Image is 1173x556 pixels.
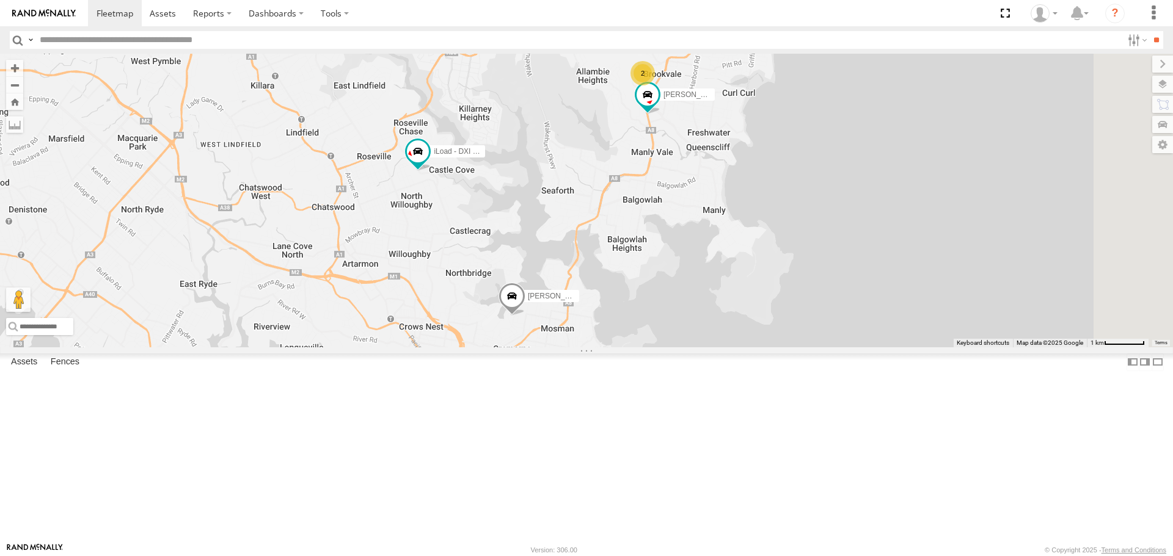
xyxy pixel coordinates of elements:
button: Zoom in [6,60,23,76]
div: Chris Bowden [1026,4,1062,23]
span: [PERSON_NAME] 51D [663,90,739,99]
label: Map Settings [1152,136,1173,153]
div: 2 [630,61,655,85]
button: Drag Pegman onto the map to open Street View [6,287,31,312]
button: Zoom out [6,76,23,93]
a: Terms and Conditions [1102,546,1166,554]
label: Measure [6,116,23,133]
a: Terms (opens in new tab) [1155,340,1168,345]
i: ? [1105,4,1125,23]
div: Version: 306.00 [531,546,577,554]
button: Map scale: 1 km per 63 pixels [1087,339,1149,347]
label: Dock Summary Table to the Left [1127,353,1139,371]
span: 1 km [1091,339,1104,346]
label: Search Query [26,31,35,49]
button: Zoom Home [6,93,23,110]
div: © Copyright 2025 - [1045,546,1166,554]
span: [PERSON_NAME] - FBU 10A [528,292,624,301]
label: Dock Summary Table to the Right [1139,353,1151,371]
span: iLoad - DXI 65K [434,148,486,156]
label: Assets [5,354,43,371]
label: Fences [45,354,86,371]
button: Keyboard shortcuts [957,339,1009,347]
img: rand-logo.svg [12,9,76,18]
a: Visit our Website [7,544,63,556]
label: Search Filter Options [1123,31,1149,49]
span: Map data ©2025 Google [1017,339,1083,346]
label: Hide Summary Table [1152,353,1164,371]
